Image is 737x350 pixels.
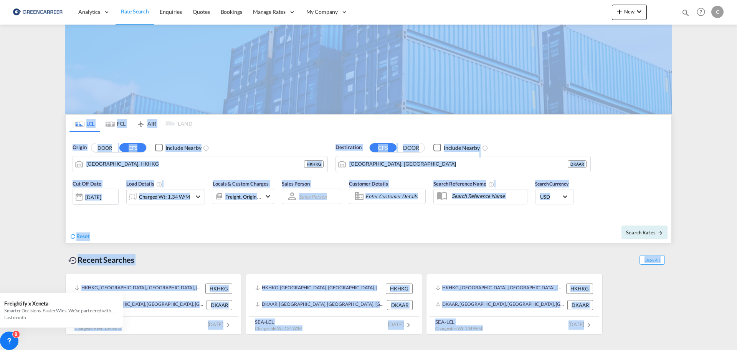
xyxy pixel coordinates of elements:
input: Search Reference Name [448,190,527,202]
md-icon: Chargeable Weight [156,181,162,187]
span: Manage Rates [253,8,286,16]
span: Analytics [78,8,100,16]
div: HKHKG, Hong Kong, Hong Kong, Greater China & Far East Asia, Asia Pacific [255,284,384,294]
div: Include Nearby [165,144,202,152]
md-icon: icon-chevron-down [635,7,644,16]
span: Rate Search [121,8,149,15]
md-icon: icon-backup-restore [68,256,78,265]
div: C [711,6,724,18]
span: New [615,8,644,15]
md-icon: icon-arrow-right [658,230,663,236]
md-select: Sales Person [298,191,327,202]
span: My Company [306,8,338,16]
button: CFS [119,143,146,152]
span: Origin [73,144,86,151]
md-icon: icon-chevron-down [263,192,273,201]
img: b0b18ec08afe11efb1d4932555f5f09d.png [12,3,63,21]
div: SEA-LCL [255,318,302,325]
md-datepicker: Select [73,204,78,214]
input: Enter Customer Details [365,191,423,202]
md-icon: icon-chevron-right [223,320,233,330]
div: HKHKG [566,284,593,294]
span: Help [694,5,707,18]
button: icon-plus 400-fgNewicon-chevron-down [612,5,647,20]
div: Charged Wt: 1.34 W/M [139,191,190,202]
md-pagination-wrapper: Use the left and right arrow keys to navigate between tabs [69,115,192,132]
recent-search-card: HKHKG, [GEOGRAPHIC_DATA], [GEOGRAPHIC_DATA], [GEOGRAPHIC_DATA] & [GEOGRAPHIC_DATA], [GEOGRAPHIC_D... [65,274,242,335]
div: Charged Wt: 1.34 W/Micon-chevron-down [126,189,205,204]
input: Search by Port [349,158,568,170]
span: Show All [640,255,665,265]
recent-search-card: HKHKG, [GEOGRAPHIC_DATA], [GEOGRAPHIC_DATA], [GEOGRAPHIC_DATA] & [GEOGRAPHIC_DATA], [GEOGRAPHIC_D... [426,274,603,335]
span: Customer Details [349,181,388,187]
div: DKAAR [567,300,593,310]
span: Bookings [221,8,242,15]
md-icon: icon-refresh [69,233,76,240]
span: Destination [335,144,362,151]
md-select: Select Currency: $ USDUnited States Dollar [539,191,569,202]
div: DKAAR [387,300,413,310]
span: Chargeable Wt. 1.34 W/M [74,326,121,331]
md-tab-item: LCL [69,115,100,132]
div: HKHKG, Hong Kong, Hong Kong, Greater China & Far East Asia, Asia Pacific [436,284,564,294]
span: Load Details [126,181,162,187]
recent-search-card: HKHKG, [GEOGRAPHIC_DATA], [GEOGRAPHIC_DATA], [GEOGRAPHIC_DATA] & [GEOGRAPHIC_DATA], [GEOGRAPHIC_D... [246,274,422,335]
div: Help [694,5,711,19]
div: DKAAR [568,160,587,168]
div: DKAAR, Aarhus, Denmark, Northern Europe, Europe [436,300,565,310]
span: Enquiries [160,8,182,15]
div: Freight Origin Destination [225,191,261,202]
md-input-container: Hong Kong, HKHKG [73,156,327,172]
span: USD [540,193,562,200]
button: DOOR [91,143,118,152]
div: icon-magnify [681,8,690,20]
span: Cut Off Date [73,181,101,187]
div: DKAAR [207,300,232,310]
span: Reset [76,233,89,239]
md-icon: icon-magnify [681,8,690,17]
div: Include Nearby [444,144,480,152]
md-checkbox: Checkbox No Ink [433,144,480,152]
button: DOOR [398,143,425,152]
span: Search Currency [535,181,568,187]
md-icon: Unchecked: Ignores neighbouring ports when fetching rates.Checked : Includes neighbouring ports w... [203,145,209,151]
div: HKHKG [386,284,413,294]
md-icon: Unchecked: Ignores neighbouring ports when fetching rates.Checked : Includes neighbouring ports w... [482,145,488,151]
span: Quotes [193,8,210,15]
span: Search Rates [626,229,663,236]
span: [DATE] [568,321,593,327]
md-icon: icon-chevron-right [584,320,593,330]
div: icon-refreshReset [69,232,89,241]
span: Search Reference Name [433,181,494,187]
md-input-container: Aarhus, DKAAR [336,156,590,172]
span: Chargeable Wt. 1.34 W/M [255,326,302,331]
button: Search Ratesicon-arrow-right [621,226,668,239]
span: [DATE] [388,321,413,327]
md-icon: Your search will be saved by the below given name [488,181,494,187]
div: Recent Searches [65,251,137,269]
div: [DATE] [73,189,119,205]
div: HKHKG, Hong Kong, Hong Kong, Greater China & Far East Asia, Asia Pacific [75,284,203,294]
div: [DATE] [85,194,101,201]
span: Locals & Custom Charges [213,181,269,187]
md-icon: icon-airplane [136,119,145,125]
md-tab-item: AIR [131,115,162,132]
span: Sales Person [282,181,310,187]
md-icon: icon-chevron-down [193,192,203,201]
div: HKHKG [304,160,324,168]
input: Search by Port [86,158,304,170]
md-tab-item: FCL [100,115,131,132]
md-icon: icon-chevron-right [404,320,413,330]
span: Chargeable Wt. 1.34 W/M [435,326,482,331]
div: Freight Origin Destinationicon-chevron-down [213,189,274,204]
md-icon: icon-plus 400-fg [615,7,624,16]
div: SEA-LCL [435,318,482,325]
md-checkbox: Checkbox No Ink [155,144,202,152]
div: Origin DOOR CFS Checkbox No InkUnchecked: Ignores neighbouring ports when fetching rates.Checked ... [66,132,671,243]
div: HKHKG [205,284,232,294]
div: DKAAR, Aarhus, Denmark, Northern Europe, Europe [255,300,385,310]
div: DKAAR, Aarhus, Denmark, Northern Europe, Europe [75,300,205,310]
img: GreenCarrierFCL_LCL.png [65,25,672,114]
span: [DATE] [208,321,233,327]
